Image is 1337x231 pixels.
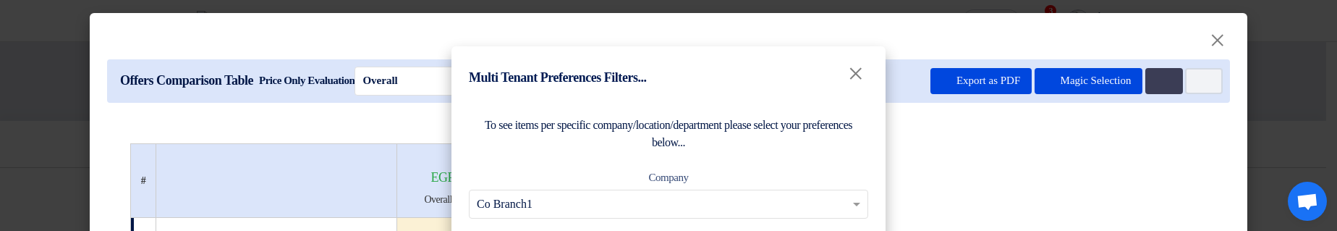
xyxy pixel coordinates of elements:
[847,57,864,90] span: ×
[469,117,868,151] div: To see items per specific company/location/department please select your preferences below...
[469,68,646,88] h4: Multi Tenant Preferences Filters...
[649,169,689,186] label: Company
[836,56,875,85] button: Close
[1288,182,1327,221] a: Open chat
